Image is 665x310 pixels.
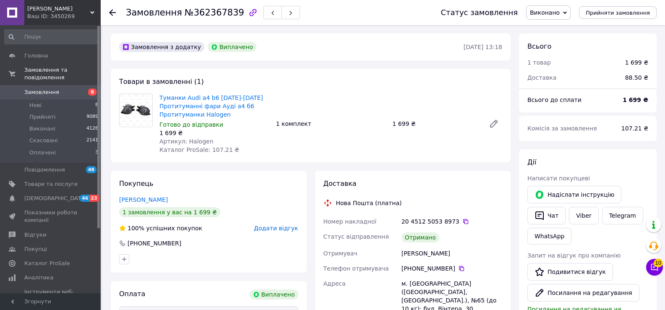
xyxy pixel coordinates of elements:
span: Відгуки [24,231,46,239]
span: Доставка [323,180,357,188]
div: 1 комплект [273,118,389,130]
span: Показники роботи компанії [24,209,78,224]
span: 8 [88,89,96,96]
span: 8 [95,102,98,109]
span: Інструменти веб-майстра та SEO [24,288,78,303]
time: [DATE] 13:18 [464,44,502,50]
a: Туманки Audi a4 b6 [DATE]-[DATE] Протитуманні фари Ауді а4 б6 Протитуманки Halogen [159,94,263,118]
span: Запит на відгук про компанію [527,252,621,259]
div: [PERSON_NAME] [400,246,504,261]
span: 46 [80,195,89,202]
span: Нові [29,102,42,109]
a: Telegram [602,207,643,224]
div: Виплачено [208,42,256,52]
div: 1 замовлення у вас на 1 699 ₴ [119,207,220,217]
a: [PERSON_NAME] [119,196,168,203]
span: Додати відгук [254,225,298,232]
div: Нова Пошта (платна) [334,199,404,207]
div: Замовлення з додатку [119,42,204,52]
span: Всього [527,42,551,50]
span: Виконано [530,9,560,16]
span: Готово до відправки [159,121,223,128]
div: 20 4512 5053 8973 [402,217,502,226]
div: [PHONE_NUMBER] [402,264,502,273]
div: Виплачено [250,289,298,300]
span: 100% [128,225,144,232]
span: Доставка [527,74,556,81]
span: Комісія за замовлення [527,125,597,132]
span: [DEMOGRAPHIC_DATA] [24,195,86,202]
div: Повернутися назад [109,8,116,17]
span: Скасовані [29,137,58,144]
img: Туманки Audi a4 b6 2001-2005 Протитуманні фари Ауді а4 б6 Протитуманки Halogen [120,94,152,127]
span: 48 [86,166,96,173]
span: Аналітика [24,274,53,281]
button: Чат [527,207,566,224]
input: Пошук [4,29,99,44]
span: Замовлення [126,8,182,18]
span: Покупець [119,180,154,188]
span: Написати покупцеві [527,175,590,182]
span: 23 [89,195,99,202]
span: 107.21 ₴ [621,125,648,132]
button: Чат з покупцем10 [646,259,663,276]
div: Ваш ID: 3450269 [27,13,101,20]
span: 3 [95,149,98,156]
div: 1 699 ₴ [159,129,269,137]
span: Отримувач [323,250,357,257]
a: Подивитися відгук [527,263,613,281]
span: Адреса [323,280,346,287]
span: Артикул: Halogen [159,138,214,145]
span: Всього до сплати [527,96,582,103]
span: Номер накладної [323,218,377,225]
button: Надіслати інструкцію [527,186,621,203]
span: Виконані [29,125,55,133]
span: Прийняти замовлення [586,10,650,16]
span: №362367839 [185,8,244,18]
span: Телефон отримувача [323,265,389,272]
span: Алло Гараж [27,5,90,13]
span: Замовлення [24,89,59,96]
span: 4126 [86,125,98,133]
a: Viber [569,207,598,224]
span: Товари в замовленні (1) [119,78,204,86]
div: 88.50 ₴ [620,68,653,87]
span: Прийняті [29,113,55,121]
span: Каталог ProSale [24,260,70,267]
a: WhatsApp [527,228,571,245]
span: Каталог ProSale: 107.21 ₴ [159,146,239,153]
div: 1 699 ₴ [389,118,482,130]
div: [PHONE_NUMBER] [127,239,182,247]
span: Статус відправлення [323,233,389,240]
span: Покупці [24,245,47,253]
b: 1 699 ₴ [623,96,648,103]
span: Дії [527,158,536,166]
span: Головна [24,52,48,60]
div: Отримано [402,232,439,242]
span: 9089 [86,113,98,121]
span: 1 товар [527,59,551,66]
div: Статус замовлення [441,8,518,17]
button: Прийняти замовлення [579,6,657,19]
span: Замовлення та повідомлення [24,66,101,81]
span: Товари та послуги [24,180,78,188]
span: 2141 [86,137,98,144]
a: Редагувати [485,115,502,132]
div: успішних покупок [119,224,202,232]
span: 10 [654,259,663,267]
button: Посилання на редагування [527,284,639,302]
span: Оплата [119,290,145,298]
span: Повідомлення [24,166,65,174]
div: 1 699 ₴ [625,58,648,67]
span: Оплачені [29,149,56,156]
